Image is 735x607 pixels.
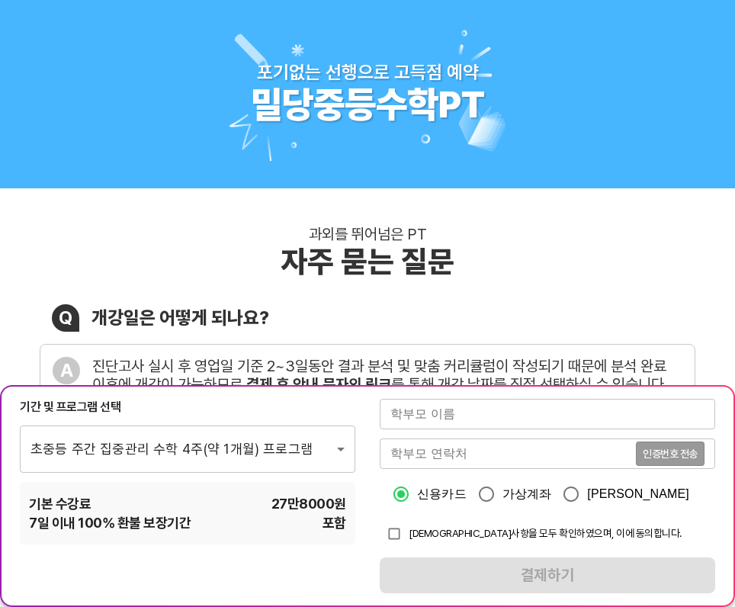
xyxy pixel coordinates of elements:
[502,485,552,503] span: 가상계좌
[20,425,355,472] div: 초중등 주간 집중관리 수학 4주(약 1개월) 프로그램
[409,527,682,539] span: [DEMOGRAPHIC_DATA]사항을 모두 확인하였으며, 이에 동의합니다.
[91,307,269,329] div: 개강일은 어떻게 되나요?
[587,485,689,503] span: [PERSON_NAME]
[257,61,479,83] div: 포기없는 선행으로 고득점 예약
[309,225,427,243] div: 과외를 뛰어넘은 PT
[29,513,191,532] span: 7 일 이내 100% 환불 보장기간
[246,375,391,393] b: 결제 후 안내 문자의 링크
[380,399,715,429] input: 학부모 이름을 입력해주세요
[281,243,454,280] div: 자주 묻는 질문
[417,485,467,503] span: 신용카드
[271,494,346,513] span: 27만8000 원
[29,494,91,513] span: 기본 수강료
[52,304,79,332] div: Q
[92,357,682,393] div: 진단고사 실시 후 영업일 기준 2~3일동안 결과 분석 및 맞춤 커리큘럼이 작성되기 때문에 분석 완료 이후에 개강이 가능하므로 를 통해 개강 날짜를 직접 선택하실 수 있습니다.
[20,399,355,416] div: 기간 및 프로그램 선택
[380,438,636,469] input: 학부모 연락처를 입력해주세요
[323,513,346,532] span: 포함
[251,83,485,127] div: 밀당중등수학PT
[53,357,80,384] div: A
